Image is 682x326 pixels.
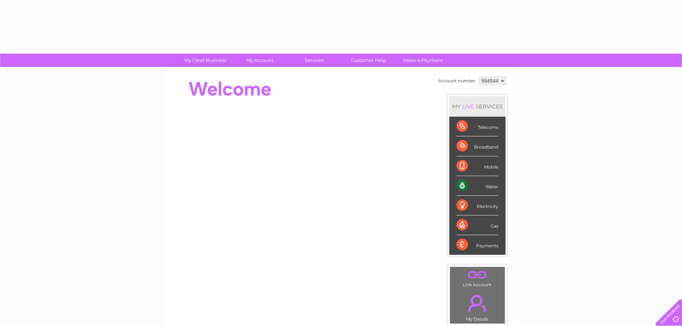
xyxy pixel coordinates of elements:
[456,156,498,176] div: Mobile
[450,267,505,289] td: Link Account
[461,103,476,110] div: LIVE
[449,96,506,117] div: MY SERVICES
[456,136,498,156] div: Broadband
[456,117,498,136] div: Telecoms
[456,176,498,196] div: Water
[452,269,503,281] a: .
[456,235,498,254] div: Payments
[452,291,503,316] a: .
[339,54,398,67] a: Customer Help
[176,54,235,67] a: My Clear Business
[230,54,289,67] a: My Account
[450,289,505,324] td: My Details
[456,215,498,235] div: Gas
[393,54,453,67] a: Make A Payment
[436,75,477,87] td: Account number
[456,196,498,215] div: Electricity
[285,54,344,67] a: Services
